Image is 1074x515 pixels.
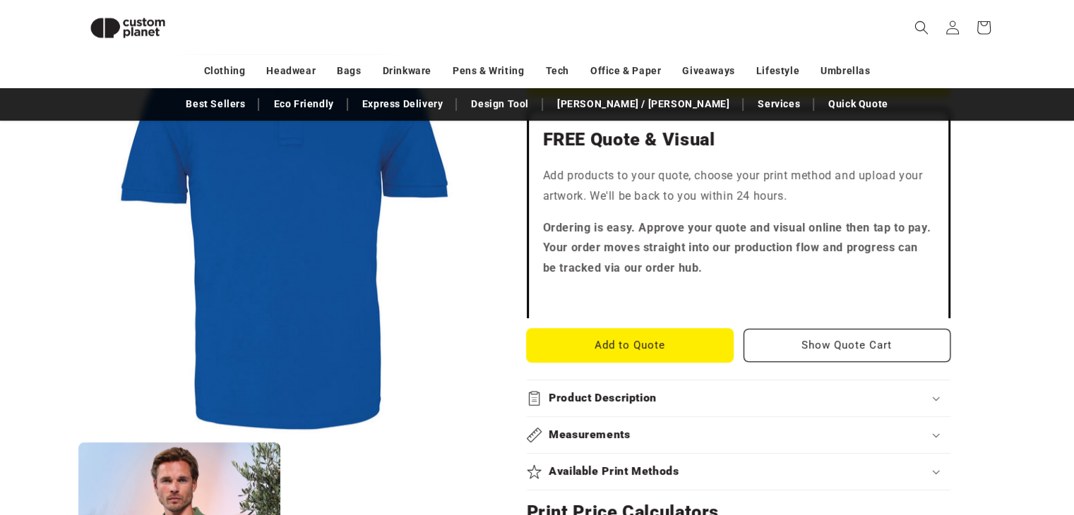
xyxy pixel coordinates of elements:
a: Office & Paper [590,59,661,83]
strong: Ordering is easy. Approve your quote and visual online then tap to pay. Your order moves straight... [543,221,931,275]
h2: Product Description [549,391,657,406]
button: Show Quote Cart [744,329,950,362]
a: Drinkware [383,59,431,83]
h2: Available Print Methods [549,464,679,479]
a: Giveaways [682,59,734,83]
a: Pens & Writing [453,59,524,83]
summary: Measurements [527,417,950,453]
a: Tech [545,59,568,83]
h2: FREE Quote & Visual [543,128,934,151]
h2: Measurements [549,428,631,442]
a: Best Sellers [179,92,252,116]
iframe: Chat Widget [838,363,1074,515]
a: Quick Quote [821,92,895,116]
a: [PERSON_NAME] / [PERSON_NAME] [550,92,736,116]
summary: Available Print Methods [527,454,950,490]
iframe: Customer reviews powered by Trustpilot [543,290,934,304]
a: Clothing [204,59,246,83]
a: Design Tool [464,92,536,116]
a: Bags [337,59,361,83]
a: Express Delivery [355,92,451,116]
a: Lifestyle [756,59,799,83]
summary: Search [906,12,937,43]
a: Headwear [266,59,316,83]
a: Umbrellas [821,59,870,83]
p: Add products to your quote, choose your print method and upload your artwork. We'll be back to yo... [543,166,934,207]
img: Custom Planet [78,6,177,50]
button: Add to Quote [527,329,734,362]
summary: Product Description [527,380,950,416]
a: Services [751,92,807,116]
a: Eco Friendly [266,92,340,116]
